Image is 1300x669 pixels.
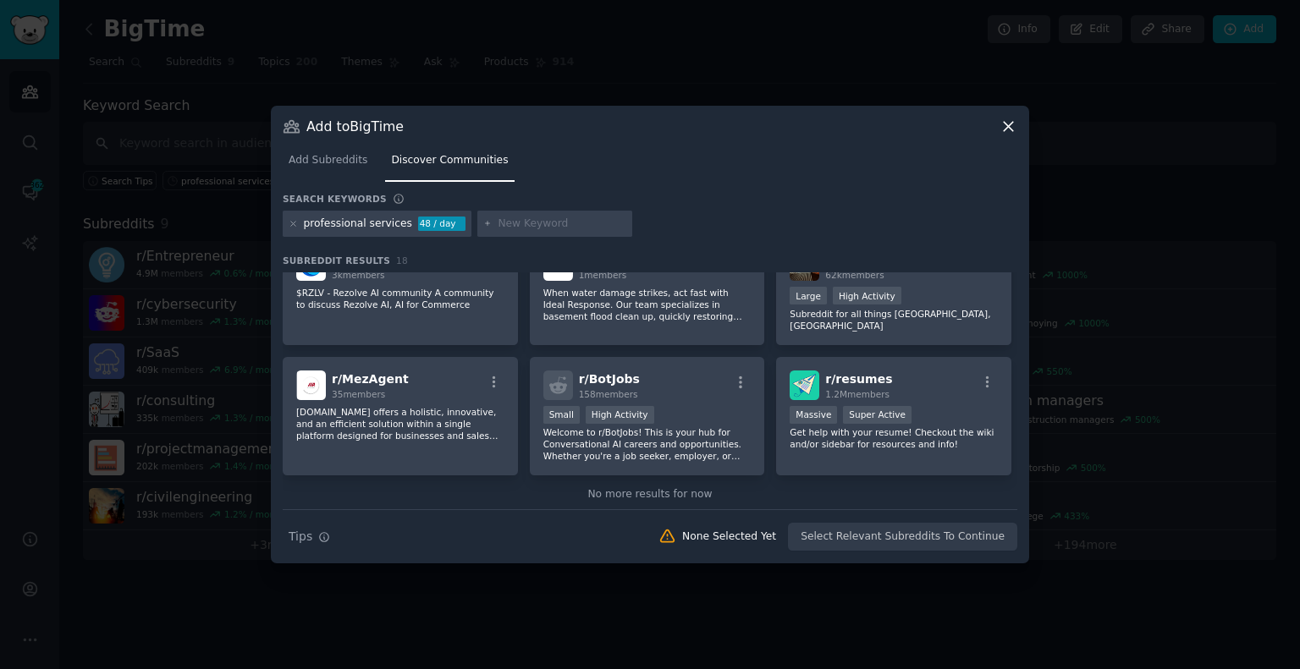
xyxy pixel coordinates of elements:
div: Massive [790,406,837,424]
div: 48 / day [418,217,465,232]
h3: Add to BigTime [306,118,404,135]
div: Small [543,406,580,424]
span: Tips [289,528,312,546]
a: Discover Communities [385,147,514,182]
span: Add to your keywords [660,509,773,521]
p: When water damage strikes, act fast with Ideal Response. Our team specializes in basement flood c... [543,287,752,322]
span: Add Subreddits [289,153,367,168]
div: High Activity [586,406,654,424]
span: r/ BotJobs [579,372,640,386]
p: Welcome to r/BotJobs! This is your hub for Conversational AI careers and opportunities. Whether y... [543,426,752,462]
span: 62k members [825,270,884,280]
span: 18 [396,255,408,266]
span: r/ MezAgent [332,372,409,386]
p: [DOMAIN_NAME] offers a holistic, innovative, and an efficient solution within a single platform d... [296,406,504,441]
p: Subreddit for all things [GEOGRAPHIC_DATA], [GEOGRAPHIC_DATA] [790,308,998,332]
div: Super Active [843,406,912,424]
div: High Activity [833,287,901,304]
span: 158 members [579,389,638,399]
img: MezAgent [296,370,326,400]
span: 1 members [579,270,627,280]
div: None Selected Yet [682,529,776,545]
input: New Keyword [498,217,626,232]
button: Tips [283,522,336,551]
span: 3k members [332,270,385,280]
span: Discover Communities [391,153,508,168]
div: professional services [304,217,412,232]
div: Large [790,287,827,304]
span: Subreddit Results [283,255,390,266]
div: No more results for now [283,487,1017,502]
p: Get help with your resume! Checkout the wiki and/or sidebar for resources and info! [790,426,998,450]
span: 35 members [332,389,385,399]
h3: Search keywords [283,193,387,205]
div: Need more communities? [283,502,1017,524]
a: Add Subreddits [283,147,373,182]
img: resumes [790,370,819,400]
p: $RZLV - Rezolve AI community A community to discuss Rezolve AI, AI for Commerce [296,287,504,310]
span: 1.2M members [825,389,890,399]
span: r/ resumes [825,372,892,386]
